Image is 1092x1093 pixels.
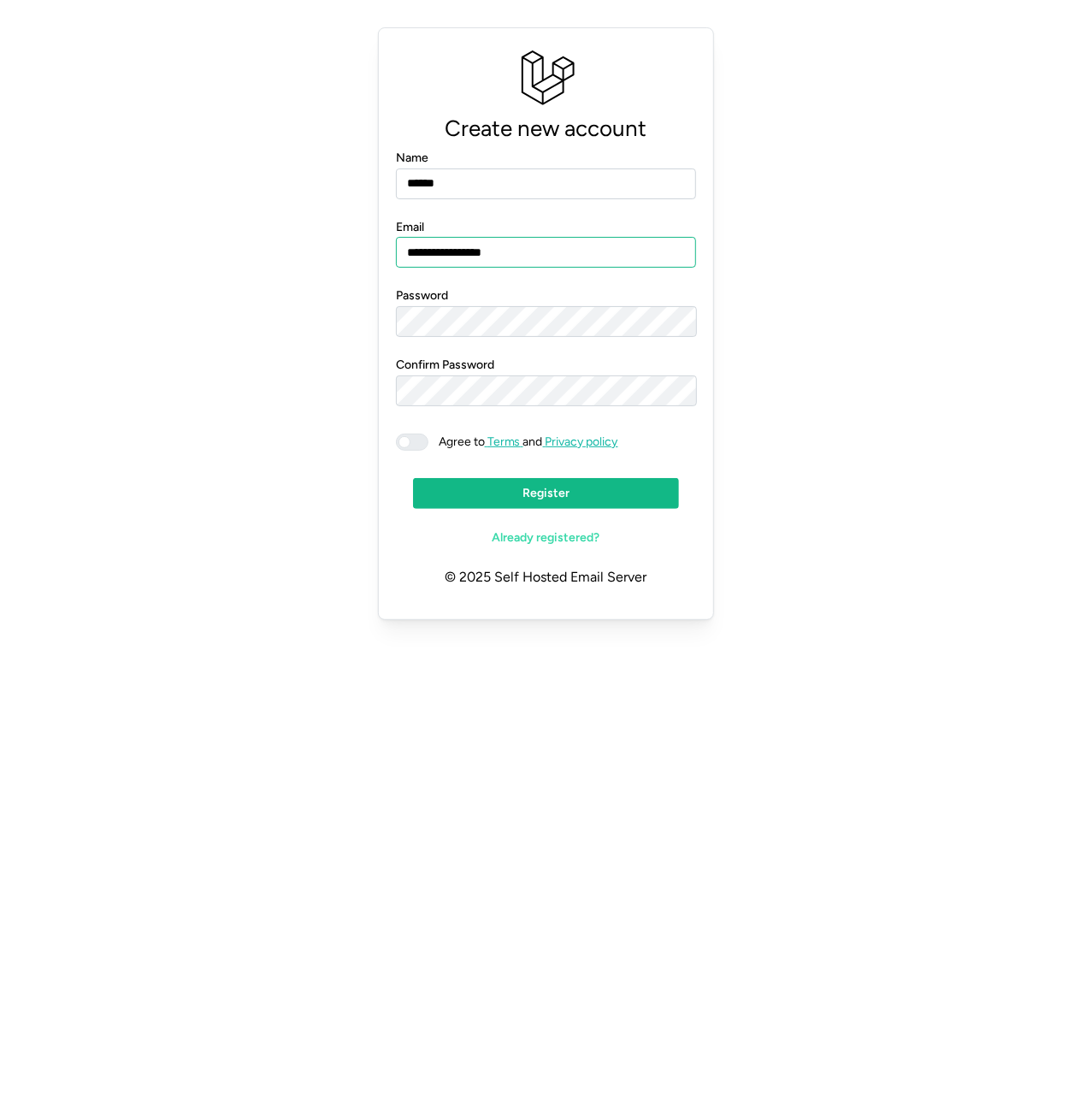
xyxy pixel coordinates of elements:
[396,218,424,237] label: Email
[413,478,680,509] button: Register
[543,434,618,449] a: Privacy policy
[396,356,494,375] label: Confirm Password
[396,553,697,602] p: © 2025 Self Hosted Email Server
[439,434,485,449] span: Agree to
[485,434,523,449] a: Terms
[396,110,697,147] p: Create new account
[396,149,428,168] label: Name
[522,479,570,508] span: Register
[492,523,599,552] span: Already registered?
[413,523,680,553] a: Already registered?
[428,434,618,451] span: and
[396,287,448,305] label: Password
